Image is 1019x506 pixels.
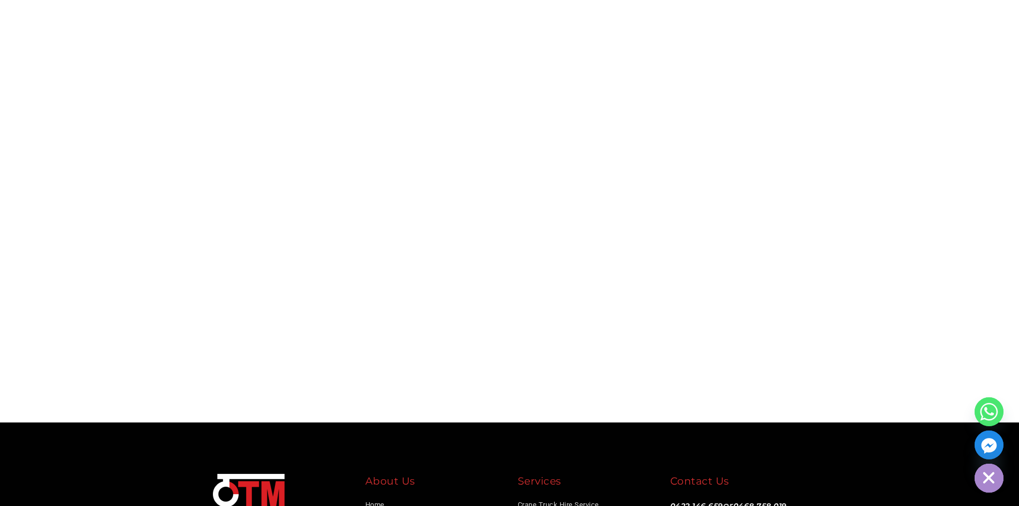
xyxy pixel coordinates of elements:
div: Contact Us [670,474,807,493]
div: Services [518,474,654,493]
a: Facebook_Messenger [975,431,1003,459]
div: About Us [365,474,502,493]
a: Whatsapp [975,397,1003,426]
